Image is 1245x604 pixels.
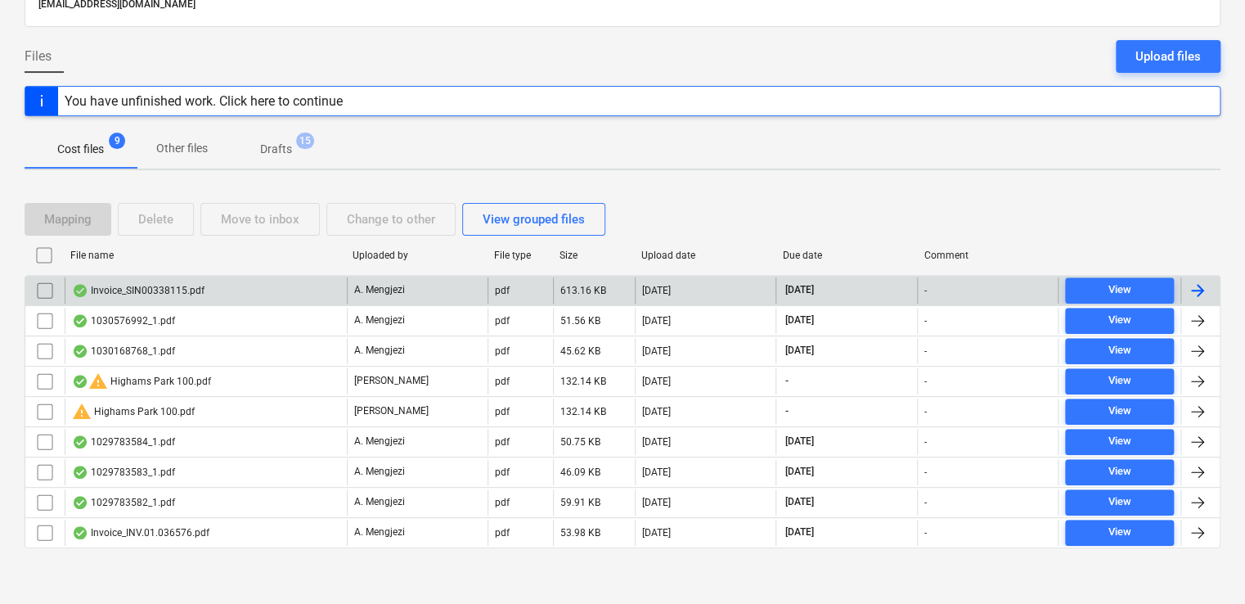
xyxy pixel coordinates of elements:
div: 132.14 KB [560,406,606,417]
button: View [1065,459,1174,485]
div: [DATE] [642,285,671,296]
div: 613.16 KB [560,285,606,296]
div: 53.98 KB [560,527,600,539]
div: File name [70,250,339,261]
div: View [1108,432,1130,451]
div: [DATE] [642,345,671,357]
div: View [1108,311,1130,330]
div: You have unfinished work. Click here to continue [65,93,343,109]
div: 1030576992_1.pdf [72,314,175,327]
div: 46.09 KB [560,467,600,478]
div: View grouped files [483,209,585,230]
div: pdf [495,406,510,417]
div: View [1108,372,1130,390]
div: View [1108,281,1130,300]
button: View [1065,368,1174,394]
div: 51.56 KB [560,315,600,327]
div: 50.75 KB [560,436,600,448]
div: - [924,315,927,327]
div: [DATE] [642,376,671,387]
div: Uploaded by [353,250,481,261]
div: [DATE] [642,497,671,508]
span: [DATE] [783,435,815,448]
span: [DATE] [783,344,815,358]
div: Invoice_SIN00338115.pdf [72,284,205,297]
div: 1029783582_1.pdf [72,496,175,509]
button: View [1065,429,1174,455]
div: OCR finished [72,466,88,479]
div: OCR finished [72,435,88,448]
div: View [1108,493,1130,512]
p: A. Mengjezi [354,465,405,479]
div: - [924,527,927,539]
div: pdf [495,285,510,296]
div: OCR finished [72,526,88,539]
span: [DATE] [783,283,815,297]
div: - [924,345,927,357]
div: pdf [495,315,510,327]
span: - [783,404,789,418]
div: - [924,436,927,448]
div: OCR finished [72,345,88,358]
div: View [1108,462,1130,481]
div: [DATE] [642,406,671,417]
div: OCR finished [72,375,88,388]
button: View [1065,399,1174,425]
div: View [1108,402,1130,421]
span: [DATE] [783,465,815,479]
button: View [1065,338,1174,364]
div: - [924,497,927,508]
div: - [924,406,927,417]
span: 9 [109,133,125,149]
p: A. Mengjezi [354,313,405,327]
div: pdf [495,345,510,357]
span: - [783,374,789,388]
div: 1029783583_1.pdf [72,466,175,479]
div: File type [494,250,546,261]
button: View [1065,277,1174,304]
div: [DATE] [642,527,671,539]
button: View [1065,489,1174,516]
div: View [1108,341,1130,360]
div: Comment [924,250,1052,261]
div: - [924,376,927,387]
div: pdf [495,497,510,508]
p: A. Mengjezi [354,283,405,297]
div: 132.14 KB [560,376,606,387]
span: [DATE] [783,495,815,509]
div: pdf [495,527,510,539]
div: Upload date [641,250,770,261]
span: 15 [296,133,314,149]
button: View [1065,520,1174,546]
div: - [924,467,927,478]
p: A. Mengjezi [354,495,405,509]
div: pdf [495,436,510,448]
span: Files [25,47,52,66]
p: [PERSON_NAME] [354,404,429,418]
div: Upload files [1135,46,1201,67]
div: pdf [495,467,510,478]
div: View [1108,523,1130,542]
div: [DATE] [642,436,671,448]
div: Due date [783,250,911,261]
div: 59.91 KB [560,497,600,508]
button: View [1065,308,1174,334]
span: warning [72,402,92,421]
div: OCR finished [72,314,88,327]
p: Drafts [260,141,292,158]
button: View grouped files [462,203,605,236]
div: [DATE] [642,467,671,478]
div: pdf [495,376,510,387]
span: [DATE] [783,313,815,327]
p: A. Mengjezi [354,344,405,358]
button: Upload files [1116,40,1220,73]
span: [DATE] [783,525,815,539]
div: Highams Park 100.pdf [72,402,195,421]
span: warning [88,372,108,391]
div: Highams Park 100.pdf [72,372,211,391]
div: 1030168768_1.pdf [72,345,175,358]
p: [PERSON_NAME] [354,374,429,388]
p: A. Mengjezi [354,435,405,448]
div: Size [560,250,628,261]
div: OCR finished [72,284,88,297]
